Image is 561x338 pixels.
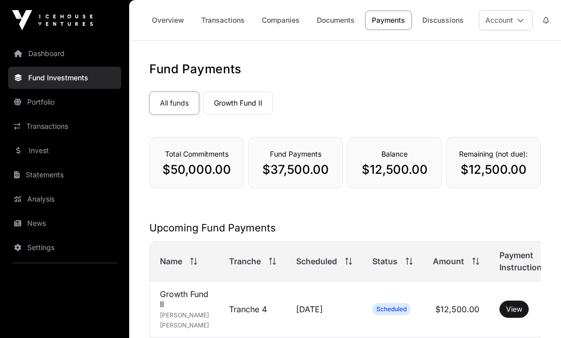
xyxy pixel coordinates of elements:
[149,221,541,235] h2: Upcoming Fund Payments
[149,61,541,77] h1: Fund Payments
[499,249,546,273] span: Payment Instructions
[365,11,412,30] a: Payments
[457,162,530,178] p: $12,500.00
[8,42,121,65] a: Dashboard
[358,162,431,178] p: $12,500.00
[255,11,306,30] a: Companies
[145,11,191,30] a: Overview
[310,11,361,30] a: Documents
[286,281,362,337] td: [DATE]
[8,67,121,89] a: Fund Investments
[435,304,479,314] span: $12,500.00
[376,305,407,313] span: Scheduled
[8,212,121,234] a: News
[8,164,121,186] a: Statements
[270,150,321,158] span: Fund Payments
[160,162,234,178] p: $50,000.00
[8,236,121,259] a: Settings
[459,150,528,158] span: Remaining (not due):
[479,10,533,30] button: Account
[12,10,93,30] img: Icehouse Ventures Logo
[219,281,286,337] td: Tranche 4
[160,255,182,267] span: Name
[296,255,337,267] span: Scheduled
[229,255,261,267] span: Tranche
[259,162,332,178] p: $37,500.00
[150,281,219,337] td: Growth Fund II
[165,150,229,158] span: Total Commitments
[160,311,209,329] span: [PERSON_NAME] [PERSON_NAME]
[195,11,251,30] a: Transactions
[499,301,529,318] button: View
[8,188,121,210] a: Analysis
[203,91,273,115] a: Growth Fund II
[433,255,464,267] span: Amount
[372,255,398,267] span: Status
[149,91,199,115] a: All funds
[511,289,561,338] iframe: Chat Widget
[416,11,470,30] a: Discussions
[8,139,121,162] a: Invest
[381,150,408,158] span: Balance
[8,91,121,113] a: Portfolio
[8,115,121,137] a: Transactions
